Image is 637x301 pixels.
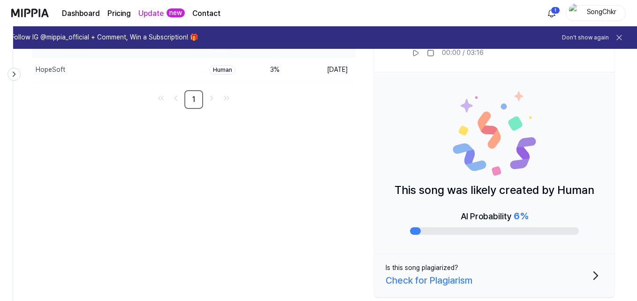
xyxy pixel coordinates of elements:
button: 알림1 [544,6,559,21]
a: Contact [192,8,220,19]
a: 1 [184,90,203,109]
a: Dashboard [62,8,100,19]
a: Update [138,8,164,19]
td: [DATE] [301,57,356,82]
a: Go to last page [220,92,233,105]
div: Is this song plagiarized? [386,263,458,273]
button: Don't show again [562,34,609,42]
div: SongChkr [583,8,620,18]
h1: Follow IG @mippia_official + Comment, Win a Subscription! 🎁 [11,33,198,42]
img: Human [452,91,537,176]
img: profile [569,4,580,23]
div: new [167,8,185,18]
div: 00:00 / 03:16 [442,48,484,58]
nav: pagination [32,90,356,109]
div: Check for Plagiarism [386,273,472,288]
div: AI Probability [461,208,528,224]
a: Go to next page [205,92,218,105]
div: Human [209,65,235,75]
a: Go to previous page [169,92,182,105]
button: profileSongChkr [566,5,626,21]
div: 3 % [256,65,294,75]
a: Pricing [107,8,131,19]
p: This song was likely created by Human [394,181,594,199]
button: Is this song plagiarized?Check for Plagiarism [374,254,614,297]
div: HopeSoft [36,65,65,75]
a: Go to first page [154,92,167,105]
div: 1 [551,7,560,14]
span: 6 % [514,210,528,222]
img: 알림 [546,8,557,19]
